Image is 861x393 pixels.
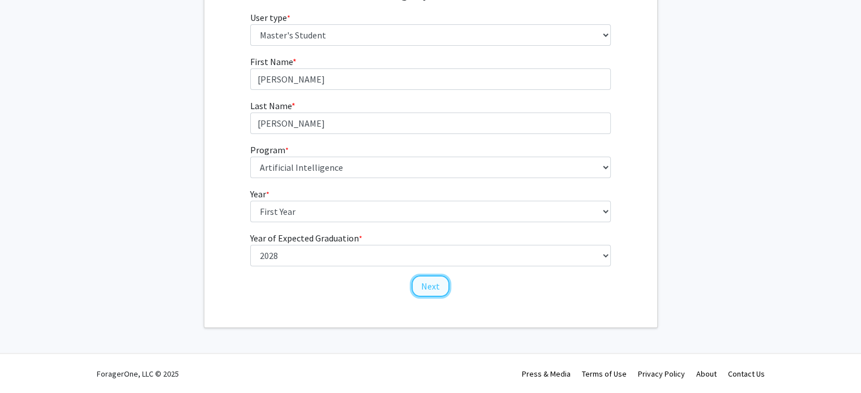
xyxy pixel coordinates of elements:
[412,275,449,297] button: Next
[250,143,289,157] label: Program
[696,369,717,379] a: About
[250,56,293,67] span: First Name
[250,100,292,111] span: Last Name
[250,187,269,201] label: Year
[728,369,765,379] a: Contact Us
[250,231,362,245] label: Year of Expected Graduation
[522,369,571,379] a: Press & Media
[8,342,48,385] iframe: Chat
[638,369,685,379] a: Privacy Policy
[250,11,290,24] label: User type
[582,369,627,379] a: Terms of Use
